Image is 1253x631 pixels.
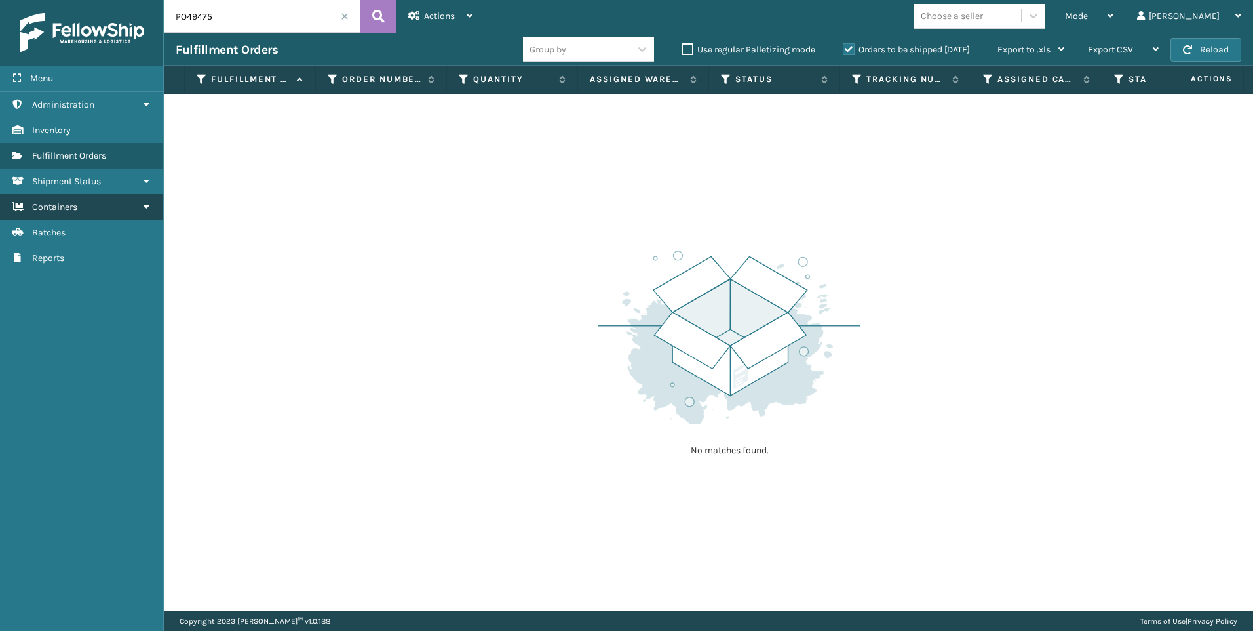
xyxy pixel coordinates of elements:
button: Reload [1170,38,1241,62]
div: Group by [530,43,566,56]
label: Tracking Number [866,73,946,85]
label: State [1128,73,1208,85]
label: Assigned Warehouse [590,73,684,85]
h3: Fulfillment Orders [176,42,278,58]
span: Batches [32,227,66,238]
p: Copyright 2023 [PERSON_NAME]™ v 1.0.188 [180,611,330,631]
span: Menu [30,73,53,84]
span: Export to .xls [997,44,1051,55]
div: | [1140,611,1237,631]
span: Mode [1065,10,1088,22]
span: Reports [32,253,64,264]
label: Fulfillment Order Id [211,73,290,85]
label: Order Number [342,73,421,85]
span: Fulfillment Orders [32,150,106,161]
span: Export CSV [1088,44,1133,55]
a: Terms of Use [1140,617,1186,626]
label: Orders to be shipped [DATE] [843,44,970,55]
span: Administration [32,99,94,110]
img: logo [20,13,144,52]
span: Inventory [32,125,71,136]
a: Privacy Policy [1187,617,1237,626]
label: Assigned Carrier Service [997,73,1077,85]
span: Actions [424,10,455,22]
label: Use regular Palletizing mode [682,44,815,55]
div: Choose a seller [921,9,983,23]
span: Containers [32,201,77,213]
label: Status [735,73,815,85]
span: Actions [1149,68,1241,90]
label: Quantity [473,73,552,85]
span: Shipment Status [32,176,101,187]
